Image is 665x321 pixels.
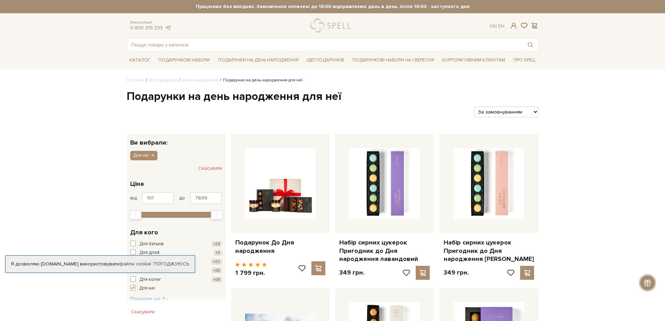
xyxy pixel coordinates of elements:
[339,239,430,263] a: Набір сирних цукерок Пригодник до Дня народження лавандовий
[235,269,267,277] p: 1 799 грн.
[130,210,141,220] div: Min
[212,268,222,273] span: +30
[164,25,171,31] a: telegram
[127,38,522,51] input: Пошук товару у каталозі
[130,276,222,283] button: Для колег +29
[127,55,153,66] span: Каталог
[214,250,222,256] span: +3
[130,25,163,31] a: 0 800 319 233
[212,241,222,247] span: +24
[190,192,222,204] input: Ціна
[130,195,137,201] span: від
[182,78,218,83] a: День народження
[127,134,226,146] div: Ви вибрали:
[498,23,504,29] a: En
[350,54,437,66] a: Подарункові набори на 1 Вересня
[235,239,326,255] a: Подарунок До Дня народження
[139,276,161,283] span: Для колег
[156,55,213,66] span: Подарункові набори
[154,261,189,267] a: Погоджуюсь
[130,296,169,302] button: Показати ще 7
[198,163,222,174] button: Скасувати
[218,77,303,83] li: Подарунки на день народження для неї
[130,20,171,25] span: Консультація:
[339,269,364,277] p: 349 грн.
[139,249,160,256] span: Для дітей
[149,78,177,83] a: Вся продукція
[310,19,354,33] a: logo
[130,249,222,256] button: Для дітей +3
[439,54,508,66] a: Корпоративним клієнтам
[133,152,149,159] span: Для неї
[130,296,169,302] span: Показати ще 7
[6,261,195,267] div: Я дозволяю [DOMAIN_NAME] використовувати
[130,285,222,292] button: Для неї
[139,285,155,292] span: Для неї
[139,241,164,248] span: Для батьків
[304,55,347,66] span: Ідеї подарунків
[496,23,497,29] span: |
[127,89,539,104] h1: Подарунки на день народження для неї
[211,259,222,265] span: +33
[130,179,144,189] span: Ціна
[127,78,144,83] a: Головна
[179,195,185,201] span: до
[130,151,157,160] button: Для неї
[130,241,222,248] button: Для батьків +24
[142,192,174,204] input: Ціна
[511,55,539,66] span: Про Spell
[127,3,539,10] strong: Працюємо без вихідних. Замовлення оплачені до 16:00 відправляємо день в день, після 16:00 - насту...
[522,38,538,51] button: Пошук товару у каталозі
[211,210,223,220] div: Max
[444,269,469,277] p: 349 грн.
[490,23,504,29] div: Ук
[444,239,534,263] a: Набір сирних цукерок Пригодник до Дня народження [PERSON_NAME]
[212,277,222,283] span: +29
[127,306,159,318] button: Скасувати
[130,228,158,237] span: Для кого
[119,261,151,267] a: файли cookie
[215,55,301,66] span: Подарунки на День народження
